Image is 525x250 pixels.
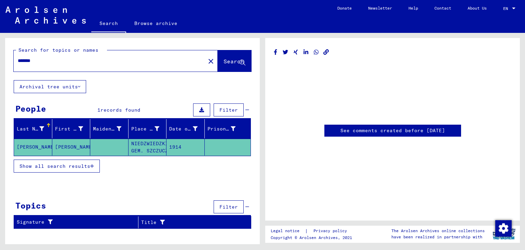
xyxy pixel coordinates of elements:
span: Search [224,58,244,65]
div: First Name [55,123,92,134]
img: yv_logo.png [491,225,517,242]
button: Share on Xing [292,48,299,57]
mat-cell: NIEDZWIEDZKIE, GEM. SZCZUCZYN [129,139,167,155]
button: Share on LinkedIn [302,48,310,57]
div: Place of Birth [131,125,160,133]
div: Date of Birth [169,125,198,133]
a: Privacy policy [308,227,355,235]
button: Search [218,50,251,72]
mat-icon: close [207,57,215,65]
mat-header-cell: Maiden Name [90,119,129,138]
mat-label: Search for topics or names [18,47,98,53]
p: Copyright © Arolsen Archives, 2021 [271,235,355,241]
span: Filter [219,107,238,113]
div: Last Name [17,125,44,133]
div: Maiden Name [93,125,121,133]
div: Prisoner # [207,125,236,133]
button: Filter [214,200,244,213]
span: 1 [97,107,100,113]
mat-cell: [PERSON_NAME] [14,139,52,155]
mat-cell: 1914 [166,139,205,155]
button: Share on Twitter [282,48,289,57]
div: | [271,227,355,235]
div: Topics [15,199,46,212]
mat-header-cell: Date of Birth [166,119,205,138]
button: Archival tree units [14,80,86,93]
button: Share on Facebook [272,48,279,57]
span: Filter [219,204,238,210]
div: Title [141,217,244,228]
mat-header-cell: Place of Birth [129,119,167,138]
a: Search [91,15,126,33]
span: EN [503,6,511,11]
img: Change consent [495,220,512,237]
div: Last Name [17,123,53,134]
mat-header-cell: Prisoner # [205,119,251,138]
button: Copy link [323,48,330,57]
mat-header-cell: First Name [52,119,91,138]
span: Show all search results [19,163,90,169]
button: Filter [214,103,244,116]
div: Prisoner # [207,123,244,134]
div: Title [141,219,238,226]
div: Signature [17,218,133,226]
div: Date of Birth [169,123,206,134]
a: Legal notice [271,227,305,235]
p: The Arolsen Archives online collections [391,228,485,234]
button: Share on WhatsApp [313,48,320,57]
div: Place of Birth [131,123,168,134]
div: Maiden Name [93,123,130,134]
button: Clear [204,54,218,68]
div: First Name [55,125,83,133]
div: People [15,102,46,115]
mat-cell: [PERSON_NAME] [52,139,91,155]
mat-header-cell: Last Name [14,119,52,138]
a: See comments created before [DATE] [340,127,445,134]
img: Arolsen_neg.svg [5,7,86,24]
button: Show all search results [14,160,100,173]
p: have been realized in partnership with [391,234,485,240]
span: records found [100,107,140,113]
a: Browse archive [126,15,186,32]
div: Signature [17,217,140,228]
